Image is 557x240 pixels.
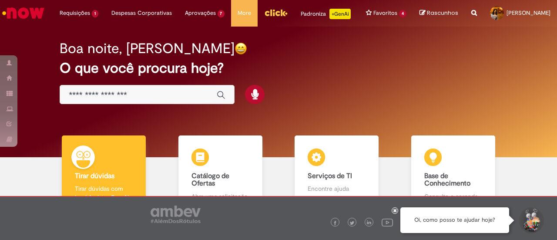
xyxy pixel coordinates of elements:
img: logo_footer_youtube.png [382,216,393,228]
p: Tirar dúvidas com Lupi Assist e Gen Ai [75,184,133,202]
a: Serviços de TI Encontre ajuda [278,135,395,211]
span: More [238,9,251,17]
h2: Boa noite, [PERSON_NAME] [60,41,235,56]
a: Base de Conhecimento Consulte e aprenda [395,135,512,211]
img: click_logo_yellow_360x200.png [264,6,288,19]
span: Aprovações [185,9,216,17]
span: 1 [92,10,98,17]
div: Oi, como posso te ajudar hoje? [400,207,509,233]
span: Rascunhos [427,9,458,17]
a: Catálogo de Ofertas Abra uma solicitação [162,135,279,211]
img: ServiceNow [1,4,46,22]
h2: O que você procura hoje? [60,61,497,76]
span: [PERSON_NAME] [507,9,550,17]
span: Favoritos [373,9,397,17]
b: Serviços de TI [308,172,352,180]
b: Tirar dúvidas [75,172,114,180]
img: logo_footer_ambev_rotulo_gray.png [151,206,201,223]
p: +GenAi [329,9,351,19]
span: Despesas Corporativas [111,9,172,17]
div: Padroniza [301,9,351,19]
span: Requisições [60,9,90,17]
p: Encontre ajuda [308,184,366,193]
a: Tirar dúvidas Tirar dúvidas com Lupi Assist e Gen Ai [46,135,162,211]
span: 4 [399,10,406,17]
p: Consulte e aprenda [424,192,482,201]
b: Catálogo de Ofertas [191,172,229,188]
a: Rascunhos [419,9,458,17]
b: Base de Conhecimento [424,172,470,188]
img: logo_footer_twitter.png [350,221,354,225]
img: logo_footer_facebook.png [333,221,337,225]
p: Abra uma solicitação [191,192,249,201]
img: happy-face.png [235,42,247,55]
button: Iniciar Conversa de Suporte [518,207,544,233]
img: logo_footer_linkedin.png [367,220,371,226]
span: 7 [218,10,225,17]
